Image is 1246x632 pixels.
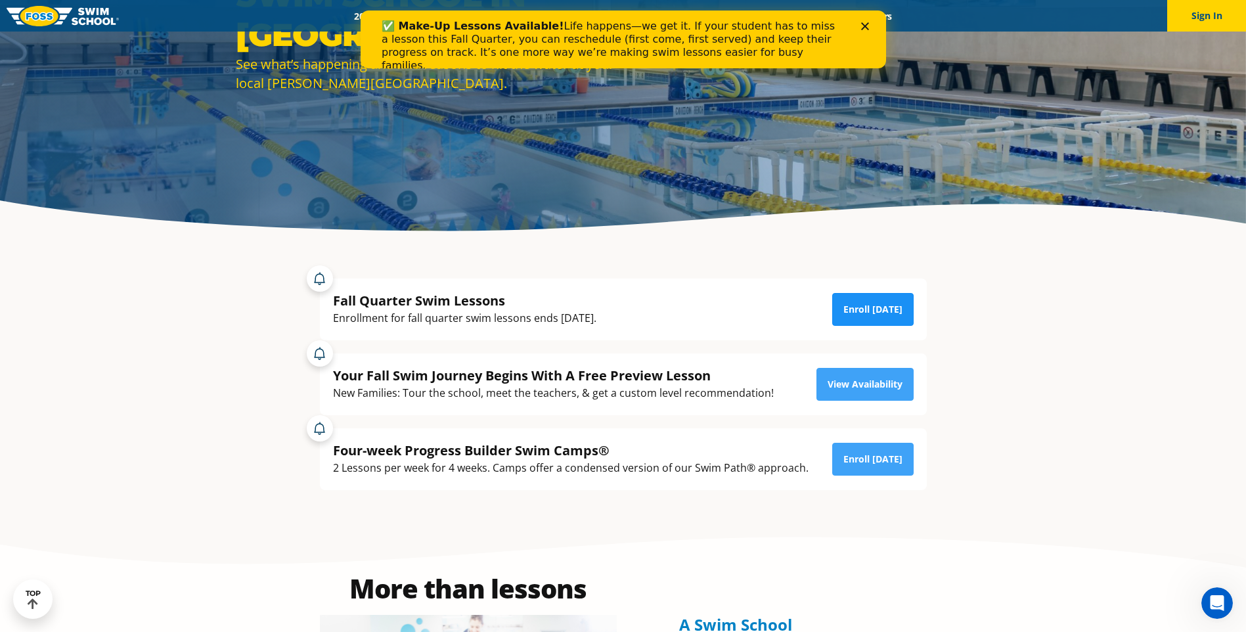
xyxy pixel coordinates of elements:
[832,443,914,476] a: Enroll [DATE]
[849,10,903,22] a: Careers
[361,11,886,68] iframe: Intercom live chat banner
[669,10,808,22] a: Swim Like [PERSON_NAME]
[807,10,849,22] a: Blog
[1201,587,1233,619] iframe: Intercom live chat
[595,10,669,22] a: About FOSS
[21,9,203,22] b: ✅ Make-Up Lessons Available!
[26,589,41,610] div: TOP
[21,9,483,62] div: Life happens—we get it. If your student has to miss a lesson this Fall Quarter, you can reschedul...
[320,576,617,602] h2: More than lessons
[425,10,480,22] a: Schools
[816,368,914,401] a: View Availability
[333,367,774,384] div: Your Fall Swim Journey Begins With A Free Preview Lesson
[236,55,617,93] div: See what’s happening and find reasons to hit the water at your local [PERSON_NAME][GEOGRAPHIC_DATA].
[333,309,596,327] div: Enrollment for fall quarter swim lessons ends [DATE].
[343,10,425,22] a: 2025 Calendar
[333,459,809,477] div: 2 Lessons per week for 4 weeks. Camps offer a condensed version of our Swim Path® approach.
[333,384,774,402] div: New Families: Tour the school, meet the teachers, & get a custom level recommendation!
[480,10,595,22] a: Swim Path® Program
[7,6,119,26] img: FOSS Swim School Logo
[501,12,514,20] div: Close
[333,292,596,309] div: Fall Quarter Swim Lessons
[333,441,809,459] div: Four-week Progress Builder Swim Camps®
[832,293,914,326] a: Enroll [DATE]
